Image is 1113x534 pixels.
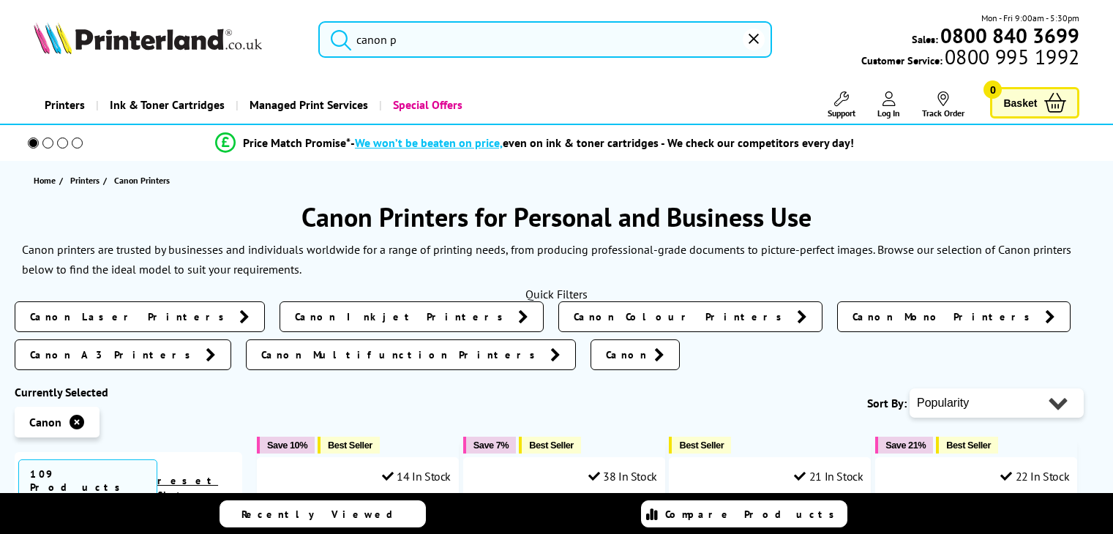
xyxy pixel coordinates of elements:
[15,385,242,399] div: Currently Selected
[519,437,581,454] button: Best Seller
[96,86,236,124] a: Ink & Toner Cartridges
[18,459,157,515] span: 109 Products Found
[588,469,657,484] div: 38 In Stock
[936,437,998,454] button: Best Seller
[70,173,100,188] span: Printers
[943,50,1079,64] span: 0800 995 1992
[15,339,231,370] a: Canon A3 Printers
[295,309,511,324] span: Canon Inkjet Printers
[473,440,509,451] span: Save 7%
[852,309,1038,324] span: Canon Mono Printers
[861,50,1079,67] span: Customer Service:
[983,80,1002,99] span: 0
[940,22,1079,49] b: 0800 840 3699
[318,437,380,454] button: Best Seller
[875,437,933,454] button: Save 21%
[606,347,647,362] span: Canon
[837,301,1071,332] a: Canon Mono Printers
[261,347,543,362] span: Canon Multifunction Printers
[867,396,907,410] span: Sort By:
[641,500,847,527] a: Compare Products
[34,173,59,188] a: Home
[990,87,1079,119] a: Basket 0
[355,135,503,150] span: We won’t be beaten on price,
[280,301,544,332] a: Canon Inkjet Printers
[34,22,300,57] a: Printerland Logo
[591,339,680,370] a: Canon
[665,508,842,521] span: Compare Products
[157,474,225,502] a: reset filters
[794,469,863,484] div: 21 In Stock
[558,301,822,332] a: Canon Colour Printers
[246,339,576,370] a: Canon Multifunction Printers
[220,500,426,527] a: Recently Viewed
[529,440,574,451] span: Best Seller
[30,309,232,324] span: Canon Laser Printers
[922,91,964,119] a: Track Order
[828,108,855,119] span: Support
[34,86,96,124] a: Printers
[1000,469,1069,484] div: 22 In Stock
[22,240,1091,279] p: Canon printers are trusted by businesses and individuals worldwide for a range of printing needs,...
[828,91,855,119] a: Support
[236,86,379,124] a: Managed Print Services
[938,29,1079,42] a: 0800 840 3699
[379,86,473,124] a: Special Offers
[382,469,451,484] div: 14 In Stock
[877,108,900,119] span: Log In
[15,301,265,332] a: Canon Laser Printers
[1003,93,1037,113] span: Basket
[267,440,307,451] span: Save 10%
[912,32,938,46] span: Sales:
[241,508,408,521] span: Recently Viewed
[885,440,926,451] span: Save 21%
[70,173,103,188] a: Printers
[15,200,1098,234] h1: Canon Printers for Personal and Business Use
[877,91,900,119] a: Log In
[29,415,61,429] span: Canon
[351,135,854,150] div: - even on ink & toner cartridges - We check our competitors every day!
[30,347,198,362] span: Canon A3 Printers
[15,287,1098,301] div: Quick Filters
[257,437,315,454] button: Save 10%
[328,440,372,451] span: Best Seller
[669,437,731,454] button: Best Seller
[981,11,1079,25] span: Mon - Fri 9:00am - 5:30pm
[946,440,991,451] span: Best Seller
[463,437,516,454] button: Save 7%
[574,309,790,324] span: Canon Colour Printers
[679,440,724,451] span: Best Seller
[114,175,170,186] span: Canon Printers
[110,86,225,124] span: Ink & Toner Cartridges
[243,135,351,150] span: Price Match Promise*
[34,22,262,54] img: Printerland Logo
[7,130,1062,156] li: modal_Promise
